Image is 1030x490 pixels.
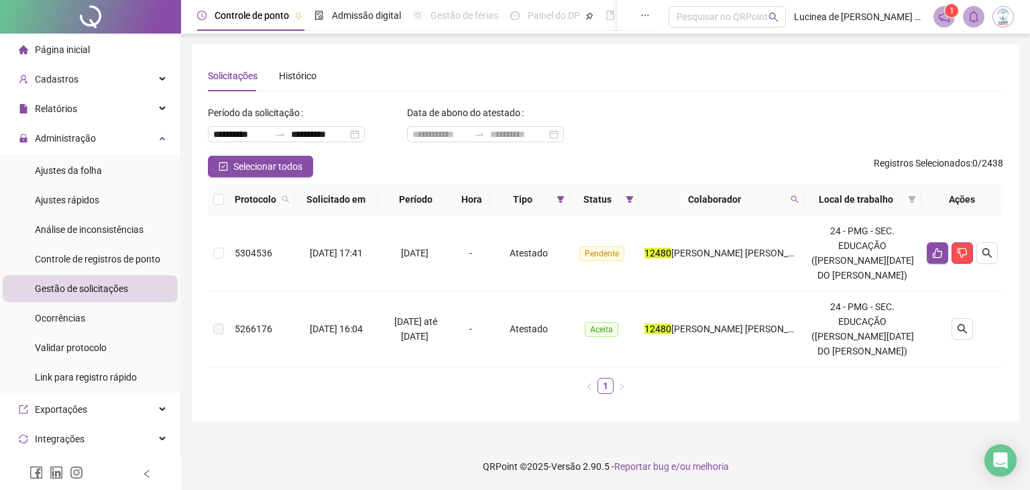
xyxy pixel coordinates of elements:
span: pushpin [294,12,302,20]
span: Exportações [35,404,87,415]
span: check-square [219,162,228,171]
span: Versão [551,461,581,472]
span: filter [626,195,634,203]
span: 5304536 [235,248,272,258]
span: sync [19,434,28,444]
span: Gestão de solicitações [35,283,128,294]
span: book [606,11,615,20]
span: 5266176 [235,324,272,334]
span: dashboard [510,11,520,20]
mark: 12480 [644,324,671,334]
span: search [768,12,779,22]
span: instagram [70,466,83,479]
li: Página anterior [581,378,597,394]
span: filter [554,189,567,209]
span: Status [575,192,620,207]
span: bell [968,11,980,23]
a: 1 [598,379,613,393]
span: to [474,129,485,140]
button: Selecionar todos [208,156,313,177]
span: filter [908,195,916,203]
div: Histórico [279,68,317,83]
button: right [614,378,630,394]
span: file-done [314,11,324,20]
span: [PERSON_NAME] [PERSON_NAME] [PERSON_NAME] [671,248,891,258]
span: Selecionar todos [233,159,302,174]
span: Relatórios [35,103,77,114]
span: 1 [950,6,954,15]
sup: 1 [945,4,958,17]
span: Atestado [510,248,548,258]
td: 24 - PMG - SEC. EDUCAÇÃO ([PERSON_NAME][DATE] DO [PERSON_NAME]) [804,215,921,291]
div: Open Intercom Messenger [984,444,1017,477]
span: Cadastros [35,74,78,85]
span: file [19,104,28,113]
th: Solicitado em [295,184,378,215]
span: [DATE] 17:41 [310,248,363,258]
span: linkedin [50,466,63,479]
span: Link para registro rápido [35,372,137,383]
span: user-add [19,75,28,84]
th: Período [378,184,454,215]
span: search [957,324,968,334]
span: swap-right [275,129,286,140]
span: filter [623,189,636,209]
span: [PERSON_NAME] [PERSON_NAME] [PERSON_NAME] [671,324,891,334]
span: home [19,45,28,54]
span: filter [557,195,565,203]
span: left [585,383,593,391]
span: export [19,405,28,414]
div: Ações [927,192,998,207]
span: : 0 / 2438 [874,156,1003,177]
span: Painel do DP [528,10,580,21]
span: Tipo [495,192,551,207]
span: Local de trabalho [809,192,903,207]
span: filter [905,189,919,209]
span: Controle de registros de ponto [35,254,160,264]
span: Ocorrências [35,313,85,324]
span: notification [938,11,950,23]
span: pushpin [585,12,593,20]
span: Admissão digital [332,10,401,21]
span: Registros Selecionados [874,158,970,168]
span: - [469,248,472,258]
span: search [982,248,992,258]
span: - [469,324,472,334]
li: 1 [597,378,614,394]
span: Lucinea de [PERSON_NAME] Far - [GEOGRAPHIC_DATA] [794,9,925,24]
span: lock [19,134,28,143]
div: Solicitações [208,68,257,83]
span: Colaborador [644,192,785,207]
span: Gestão de férias [431,10,498,21]
button: left [581,378,597,394]
span: Página inicial [35,44,90,55]
span: left [142,469,152,479]
span: [DATE] [401,248,428,258]
span: Administração [35,133,96,144]
span: search [788,189,801,209]
span: Aceita [585,322,618,337]
label: Data de abono do atestado [407,102,529,124]
td: 24 - PMG - SEC. EDUCAÇÃO ([PERSON_NAME][DATE] DO [PERSON_NAME]) [804,291,921,367]
img: 83834 [993,7,1013,27]
span: Atestado [510,324,548,334]
span: Protocolo [235,192,276,207]
span: like [932,248,943,258]
span: Análise de inconsistências [35,224,144,235]
span: facebook [30,466,43,479]
span: Integrações [35,434,84,444]
th: Hora [454,184,489,215]
span: Ajustes da folha [35,165,102,176]
span: search [282,195,290,203]
span: Controle de ponto [215,10,289,21]
span: [DATE] até [DATE] [394,316,437,342]
span: swap-right [474,129,485,140]
span: clock-circle [197,11,207,20]
span: [DATE] 16:04 [310,324,363,334]
span: right [618,383,626,391]
span: search [791,195,799,203]
li: Próxima página [614,378,630,394]
span: Reportar bug e/ou melhoria [614,461,729,472]
span: search [279,189,292,209]
mark: 12480 [644,248,671,258]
